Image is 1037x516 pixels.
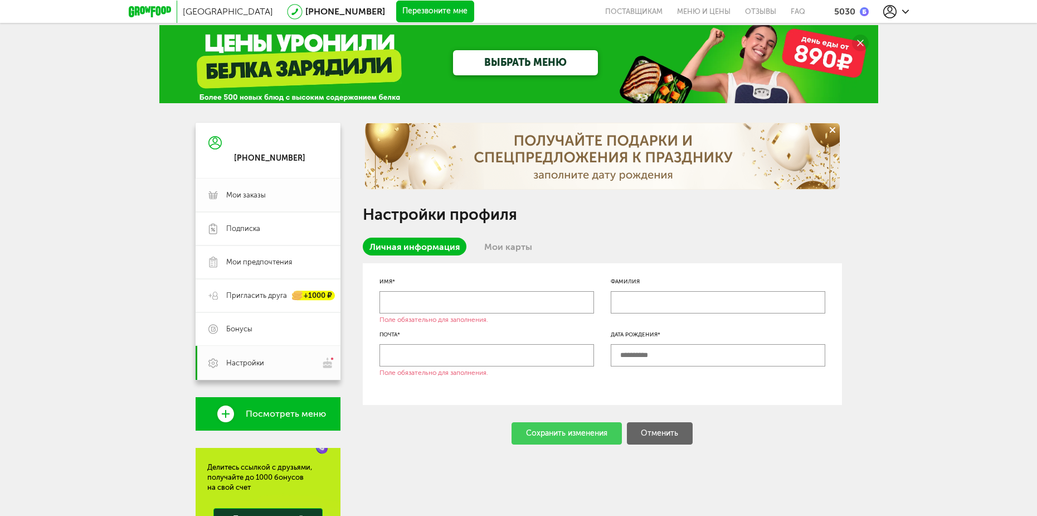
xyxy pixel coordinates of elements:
[196,397,340,431] a: Посмотреть меню
[226,358,264,368] span: Настройки
[834,6,855,17] div: 5030
[234,153,305,163] div: [PHONE_NUMBER]
[363,208,842,222] h1: Настройки профиля
[611,277,825,286] div: Фамилия
[196,312,340,346] a: Бонусы
[453,50,598,75] a: ВЫБРАТЬ МЕНЮ
[611,330,825,339] div: Дата рождения*
[196,346,340,380] a: Настройки
[363,238,466,255] a: Личная информация
[196,179,340,212] a: Мои заказы
[196,212,340,245] a: Подписка
[226,324,252,334] span: Бонусы
[226,257,292,267] span: Мои предпочтения
[246,409,326,419] span: Посмотреть меню
[396,1,474,23] button: Перезвоните мне
[860,7,869,16] img: bonus_b.cdccf46.png
[379,330,594,339] div: Почта*
[379,316,488,324] div: Поле обязательно для заполнения.
[196,245,340,279] a: Мои предпочтения
[207,462,329,493] div: Делитесь ссылкой с друзьями, получайте до 1000 бонусов на свой счет
[183,6,273,17] span: [GEOGRAPHIC_DATA]
[293,291,335,301] div: +1000 ₽
[196,279,340,312] a: Пригласить друга +1000 ₽
[379,369,488,377] div: Поле обязательно для заполнения.
[226,190,266,200] span: Мои заказы
[305,6,385,17] a: [PHONE_NUMBER]
[226,291,287,301] span: Пригласить друга
[478,238,539,255] a: Мои карты
[226,224,260,234] span: Подписка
